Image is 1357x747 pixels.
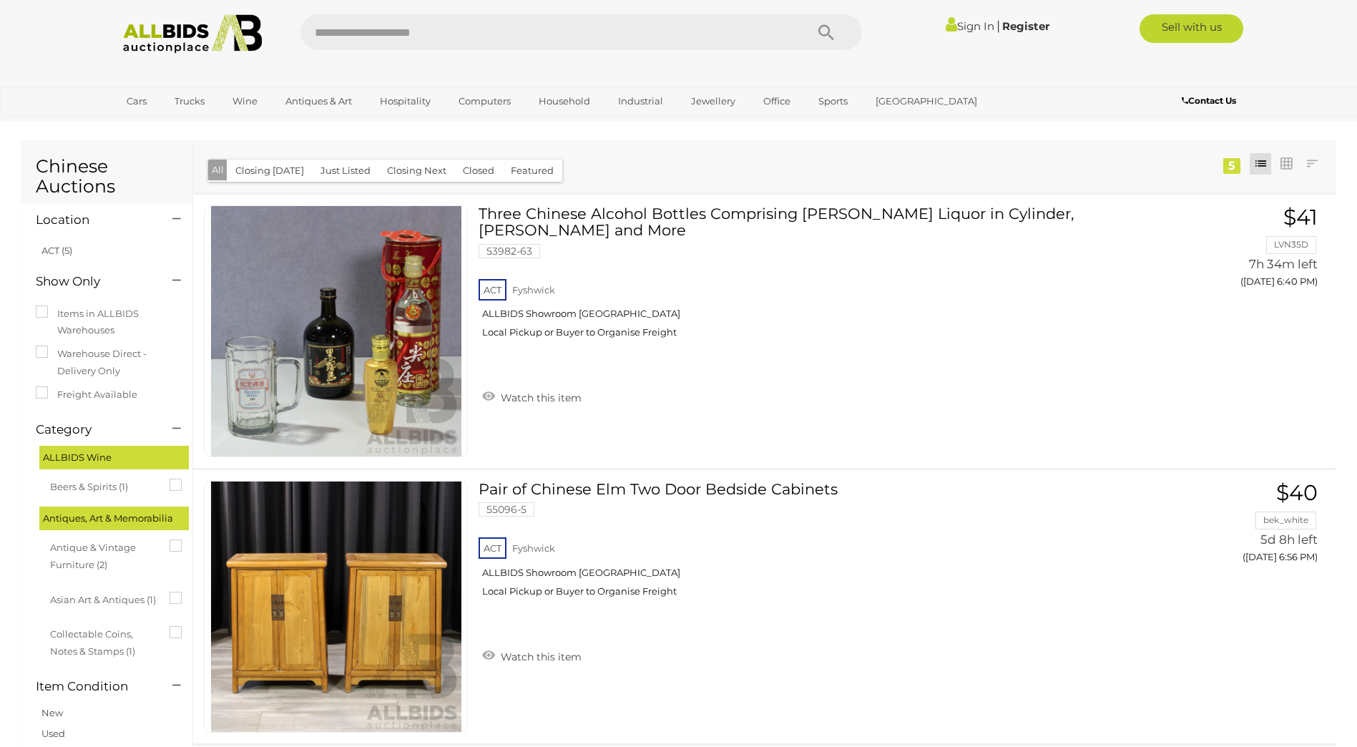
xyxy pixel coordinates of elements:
b: Contact Us [1182,95,1236,106]
a: Sports [809,89,857,113]
h4: Location [36,213,151,227]
h1: Chinese Auctions [36,157,178,196]
button: Search [790,14,862,50]
span: | [996,18,1000,34]
span: Collectable Coins, Notes & Stamps (1) [50,622,157,660]
a: Trucks [165,89,214,113]
span: $40 [1276,479,1318,506]
div: ALLBIDS Wine [39,446,189,469]
a: Watch this item [479,386,585,407]
div: 5 [1223,158,1240,174]
a: Jewellery [682,89,745,113]
a: Office [754,89,800,113]
a: Antiques & Art [276,89,361,113]
button: Closing Next [378,160,455,182]
a: Watch this item [479,645,585,666]
button: Closed [454,160,503,182]
button: Featured [502,160,562,182]
a: Industrial [609,89,672,113]
a: $41 LVN35D 7h 34m left ([DATE] 6:40 PM) [1156,205,1321,295]
a: Sign In [946,19,994,33]
a: Cars [117,89,156,113]
a: Computers [449,89,520,113]
h4: Show Only [36,275,151,288]
a: Wine [223,89,267,113]
span: Watch this item [497,391,582,404]
a: $40 bek_white 5d 8h left ([DATE] 6:56 PM) [1156,481,1321,570]
img: Allbids.com.au [115,14,270,54]
img: 55096-5a.jpg [211,482,461,732]
a: Used [41,728,65,739]
a: Three Chinese Alcohol Bottles Comprising [PERSON_NAME] Liquor in Cylinder, [PERSON_NAME] and More... [489,205,1135,349]
span: Watch this item [497,650,582,663]
label: Items in ALLBIDS Warehouses [36,306,178,339]
button: Just Listed [312,160,379,182]
h4: Item Condition [36,680,151,693]
h4: Category [36,423,151,436]
a: Register [1002,19,1049,33]
a: Household [529,89,599,113]
span: Antique & Vintage Furniture (2) [50,536,157,573]
span: Beers & Spirits (1) [50,475,157,495]
a: Pair of Chinese Elm Two Door Bedside Cabinets 55096-5 ACT Fyshwick ALLBIDS Showroom [GEOGRAPHIC_D... [489,481,1135,608]
button: Closing [DATE] [227,160,313,182]
a: ACT (5) [41,245,72,256]
span: Asian Art & Antiques (1) [50,588,157,608]
a: Hospitality [371,89,440,113]
button: All [208,160,227,180]
a: Sell with us [1140,14,1243,43]
div: Antiques, Art & Memorabilia [39,507,189,530]
label: Freight Available [36,386,137,403]
a: New [41,707,63,718]
label: Warehouse Direct - Delivery Only [36,346,178,379]
span: $41 [1283,204,1318,230]
a: [GEOGRAPHIC_DATA] [866,89,986,113]
img: 53982-63a.JPG [211,206,461,456]
a: Contact Us [1182,93,1240,109]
